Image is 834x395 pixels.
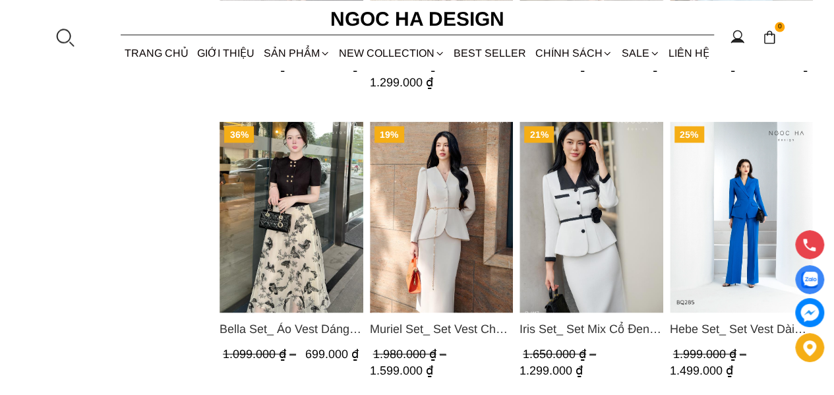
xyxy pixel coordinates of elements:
img: Iris Set_ Set Mix Cổ Đen Chân Váy Bút Chì Màu Trắng Kèm Đai Hoa BJ117 [520,121,663,313]
span: 1.299.000 ₫ [520,363,583,377]
a: Link to Bella Set_ Áo Vest Dáng Lửng Cúc Đồng, Chân Váy Họa Tiết Bướm A990+CV121 [220,319,363,338]
span: 1.980.000 ₫ [372,347,449,360]
div: SẢN PHẨM [259,36,334,71]
a: Product image - Iris Set_ Set Mix Cổ Đen Chân Váy Bút Chì Màu Trắng Kèm Đai Hoa BJ117 [520,121,663,313]
a: Link to Muriel Set_ Set Vest Chân Váy Màu Bee Vai Xếp Ly Cổ V Kèm Đai Kim Loại BJ111 [369,319,513,338]
a: Display image [795,265,824,294]
a: Product image - Hebe Set_ Set Vest Dài Tay BQ285 [669,121,813,313]
span: 1.299.000 ₫ [369,76,432,89]
div: Chính sách [531,36,617,71]
a: Link to Iris Set_ Set Mix Cổ Đen Chân Váy Bút Chì Màu Trắng Kèm Đai Hoa BJ117 [520,319,663,338]
span: 1.499.000 ₫ [669,363,732,377]
a: NEW COLLECTION [334,36,449,71]
img: Bella Set_ Áo Vest Dáng Lửng Cúc Đồng, Chân Váy Họa Tiết Bướm A990+CV121 [220,121,363,313]
span: 1.099.000 ₫ [223,347,299,360]
span: Bella Set_ Áo Vest Dáng Lửng Cúc Đồng, Chân Váy Họa Tiết Bướm A990+CV121 [220,319,363,338]
a: Product image - Muriel Set_ Set Vest Chân Váy Màu Bee Vai Xếp Ly Cổ V Kèm Đai Kim Loại BJ111 [369,121,513,313]
span: 699.000 ₫ [305,347,359,360]
span: Muriel Set_ Set Vest Chân Váy Màu Bee Vai Xếp Ly Cổ V Kèm Đai Kim Loại BJ111 [369,319,513,338]
a: Link to Hebe Set_ Set Vest Dài Tay BQ285 [669,319,813,338]
a: messenger [795,298,824,327]
span: Iris Set_ Set Mix Cổ Đen Chân Váy Bút Chì Màu Trắng Kèm Đai Hoa BJ117 [520,319,663,338]
img: Display image [801,272,818,288]
a: Product image - Bella Set_ Áo Vest Dáng Lửng Cúc Đồng, Chân Váy Họa Tiết Bướm A990+CV121 [220,121,363,313]
a: LIÊN HỆ [664,36,713,71]
span: 1.599.000 ₫ [369,363,432,377]
span: Hebe Set_ Set Vest Dài Tay BQ285 [669,319,813,338]
img: img-CART-ICON-ksit0nf1 [762,30,777,44]
img: Muriel Set_ Set Vest Chân Váy Màu Bee Vai Xếp Ly Cổ V Kèm Đai Kim Loại BJ111 [369,121,513,313]
span: 1.650.000 ₫ [523,347,599,360]
span: 0 [775,22,785,32]
a: GIỚI THIỆU [193,36,259,71]
a: TRANG CHỦ [121,36,193,71]
span: 1.999.000 ₫ [672,347,749,360]
img: Hebe Set_ Set Vest Dài Tay BQ285 [669,121,813,313]
a: BEST SELLER [450,36,531,71]
a: Ngoc Ha Design [318,3,516,35]
a: SALE [617,36,664,71]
